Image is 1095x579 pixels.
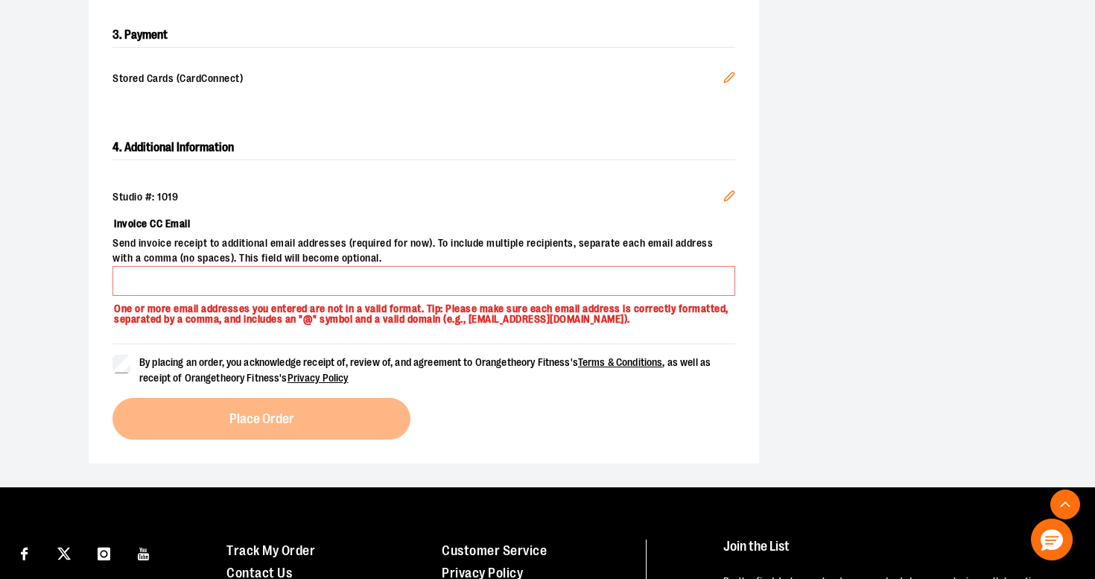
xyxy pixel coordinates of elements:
[131,540,157,566] a: Visit our Youtube page
[91,540,117,566] a: Visit our Instagram page
[578,356,663,368] a: Terms & Conditions
[112,23,735,48] h2: 3. Payment
[139,356,711,384] span: By placing an order, you acknowledge receipt of, review of, and agreement to Orangetheory Fitness...
[57,547,71,560] img: Twitter
[442,543,547,558] a: Customer Service
[51,540,77,566] a: Visit our X page
[112,211,735,236] label: Invoice CC Email
[226,543,315,558] a: Track My Order
[288,372,349,384] a: Privacy Policy
[112,190,735,205] div: Studio #: 1019
[112,72,723,88] span: Stored Cards (CardConnect)
[112,136,735,160] h2: 4. Additional Information
[112,236,735,266] span: Send invoice receipt to additional email addresses (required for now). To include multiple recipi...
[112,355,130,373] input: By placing an order, you acknowledge receipt of, review of, and agreement to Orangetheory Fitness...
[1031,519,1073,560] button: Hello, have a question? Let’s chat.
[711,60,747,100] button: Edit
[1050,490,1080,519] button: Back To Top
[11,540,37,566] a: Visit our Facebook page
[112,296,735,326] p: One or more email addresses you entered are not in a valid format. Tip: Please make sure each ema...
[711,178,747,218] button: Edit
[723,540,1066,567] h4: Join the List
